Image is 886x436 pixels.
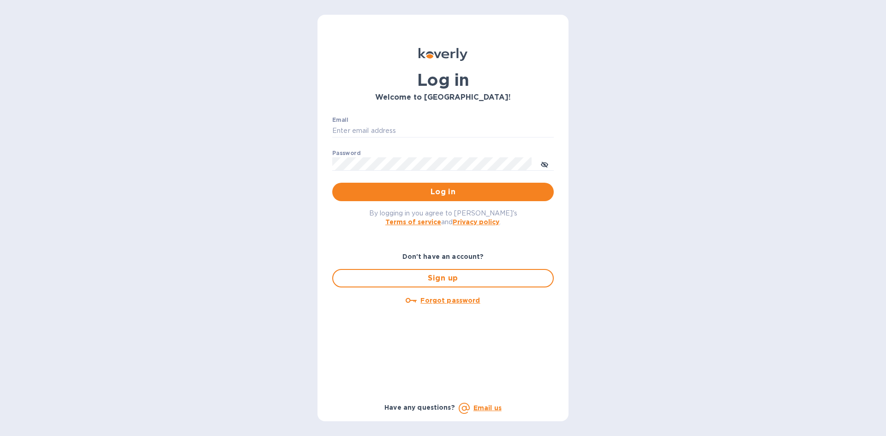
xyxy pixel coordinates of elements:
[340,186,546,197] span: Log in
[385,218,441,226] a: Terms of service
[332,124,554,138] input: Enter email address
[535,155,554,173] button: toggle password visibility
[332,150,360,156] label: Password
[332,70,554,90] h1: Log in
[341,273,545,284] span: Sign up
[369,209,517,226] span: By logging in you agree to [PERSON_NAME]'s and .
[453,218,499,226] a: Privacy policy
[402,253,484,260] b: Don't have an account?
[473,404,502,412] a: Email us
[332,183,554,201] button: Log in
[384,404,455,411] b: Have any questions?
[332,117,348,123] label: Email
[332,269,554,287] button: Sign up
[420,297,480,304] u: Forgot password
[419,48,467,61] img: Koverly
[332,93,554,102] h3: Welcome to [GEOGRAPHIC_DATA]!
